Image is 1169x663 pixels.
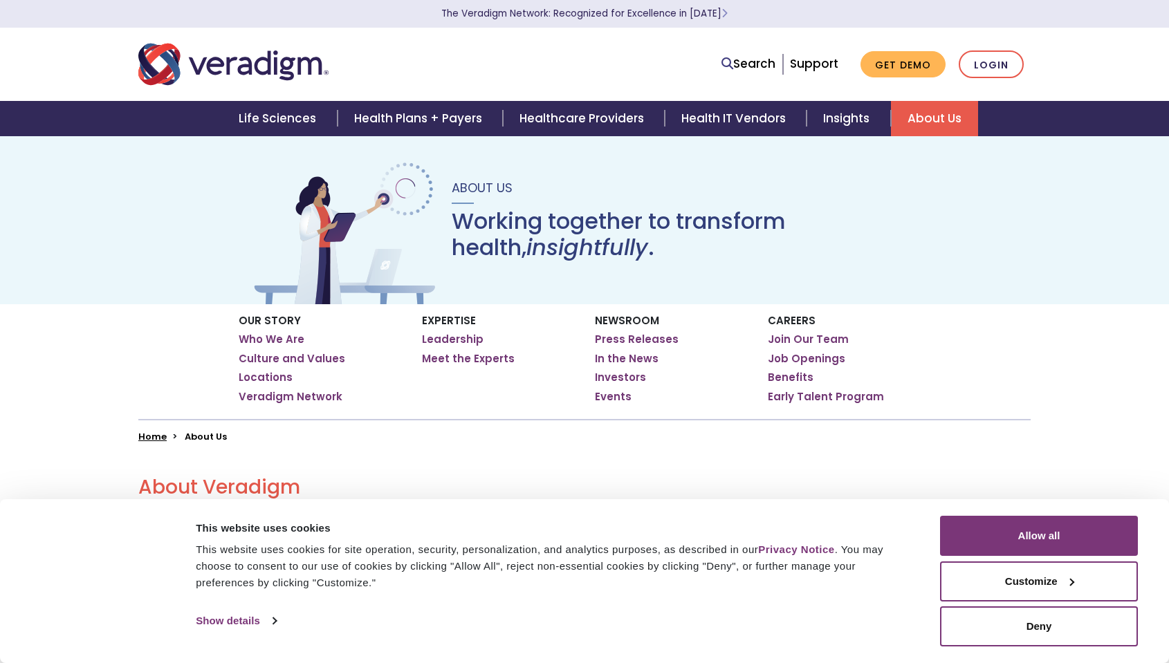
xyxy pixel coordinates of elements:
[721,7,728,20] span: Learn More
[196,610,276,631] a: Show details
[595,371,646,384] a: Investors
[768,352,845,366] a: Job Openings
[768,390,884,404] a: Early Talent Program
[891,101,978,136] a: About Us
[721,55,775,73] a: Search
[222,101,337,136] a: Life Sciences
[790,55,838,72] a: Support
[526,232,648,263] em: insightfully
[239,333,304,346] a: Who We Are
[940,606,1138,646] button: Deny
[940,561,1138,601] button: Customize
[441,7,728,20] a: The Veradigm Network: Recognized for Excellence in [DATE]Learn More
[807,101,890,136] a: Insights
[452,179,513,196] span: About Us
[239,352,345,366] a: Culture and Values
[196,541,909,591] div: This website uses cookies for site operation, security, personalization, and analytics purposes, ...
[452,208,919,261] h1: Working together to transform health, .
[665,101,807,136] a: Health IT Vendors
[196,520,909,536] div: This website uses cookies
[758,543,834,555] a: Privacy Notice
[422,352,515,366] a: Meet the Experts
[503,101,665,136] a: Healthcare Providers
[595,352,659,366] a: In the News
[595,333,679,346] a: Press Releases
[595,390,632,404] a: Events
[138,430,167,443] a: Home
[338,101,503,136] a: Health Plans + Payers
[768,371,813,384] a: Benefits
[422,333,484,346] a: Leadership
[138,41,329,87] img: Veradigm logo
[860,51,946,78] a: Get Demo
[138,476,1031,499] h2: About Veradigm
[959,50,1024,79] a: Login
[239,390,342,404] a: Veradigm Network
[940,516,1138,556] button: Allow all
[768,333,849,346] a: Join Our Team
[239,371,293,384] a: Locations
